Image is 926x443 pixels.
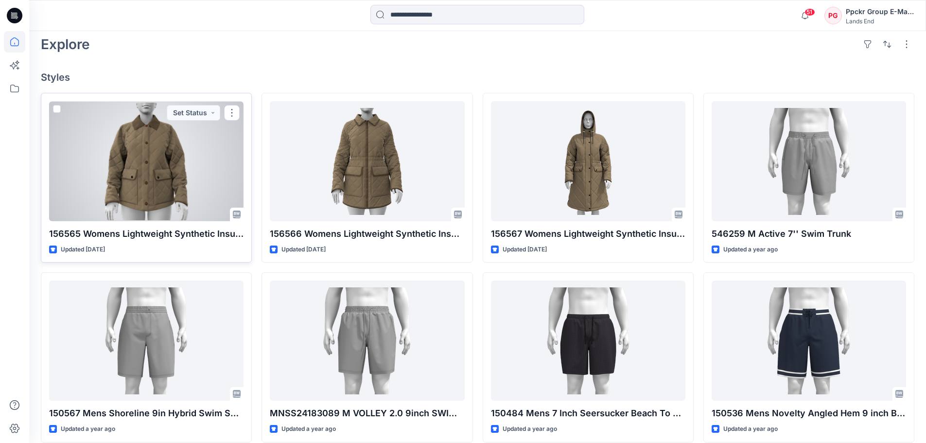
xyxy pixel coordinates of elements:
p: 156565 Womens Lightweight Synthetic Insulated A-Line Jacket [49,227,244,241]
p: 156566 Womens Lightweight Synthetic Insulated Barn Jacket [270,227,464,241]
a: MNSS24183089 M VOLLEY 2.0 9inch SWIM TRUNK [270,281,464,401]
a: 156565 Womens Lightweight Synthetic Insulated A-Line Jacket [49,101,244,221]
p: Updated [DATE] [61,245,105,255]
p: Updated [DATE] [281,245,326,255]
a: 156566 Womens Lightweight Synthetic Insulated Barn Jacket [270,101,464,221]
p: Updated a year ago [281,424,336,434]
p: Updated a year ago [723,245,778,255]
div: Ppckr Group E-Mail Pan Pacific [846,6,914,18]
p: Updated a year ago [723,424,778,434]
div: PG [824,7,842,24]
p: 150484 Mens 7 Inch Seersucker Beach To Boardwalk Pull On Short [491,407,685,420]
p: Updated a year ago [61,424,115,434]
p: 546259 M Active 7'' Swim Trunk [712,227,906,241]
p: 156567 Womens Lightweight Synthetic Insulated Coat [491,227,685,241]
p: MNSS24183089 M VOLLEY 2.0 9inch SWIM TRUNK [270,407,464,420]
a: 150536 Mens Novelty Angled Hem 9 inch Board Short [712,281,906,401]
h2: Explore [41,36,90,52]
a: 150567 Mens Shoreline 9in Hybrid Swim Short With Strong Support [49,281,244,401]
span: 51 [804,8,815,16]
a: 546259 M Active 7'' Swim Trunk [712,101,906,221]
h4: Styles [41,71,914,83]
p: Updated [DATE] [503,245,547,255]
div: Lands End [846,18,914,25]
p: 150567 Mens Shoreline 9in Hybrid Swim Short With Strong Support [49,407,244,420]
a: 156567 Womens Lightweight Synthetic Insulated Coat [491,101,685,221]
a: 150484 Mens 7 Inch Seersucker Beach To Boardwalk Pull On Short [491,281,685,401]
p: 150536 Mens Novelty Angled Hem 9 inch Board Short [712,407,906,420]
p: Updated a year ago [503,424,557,434]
